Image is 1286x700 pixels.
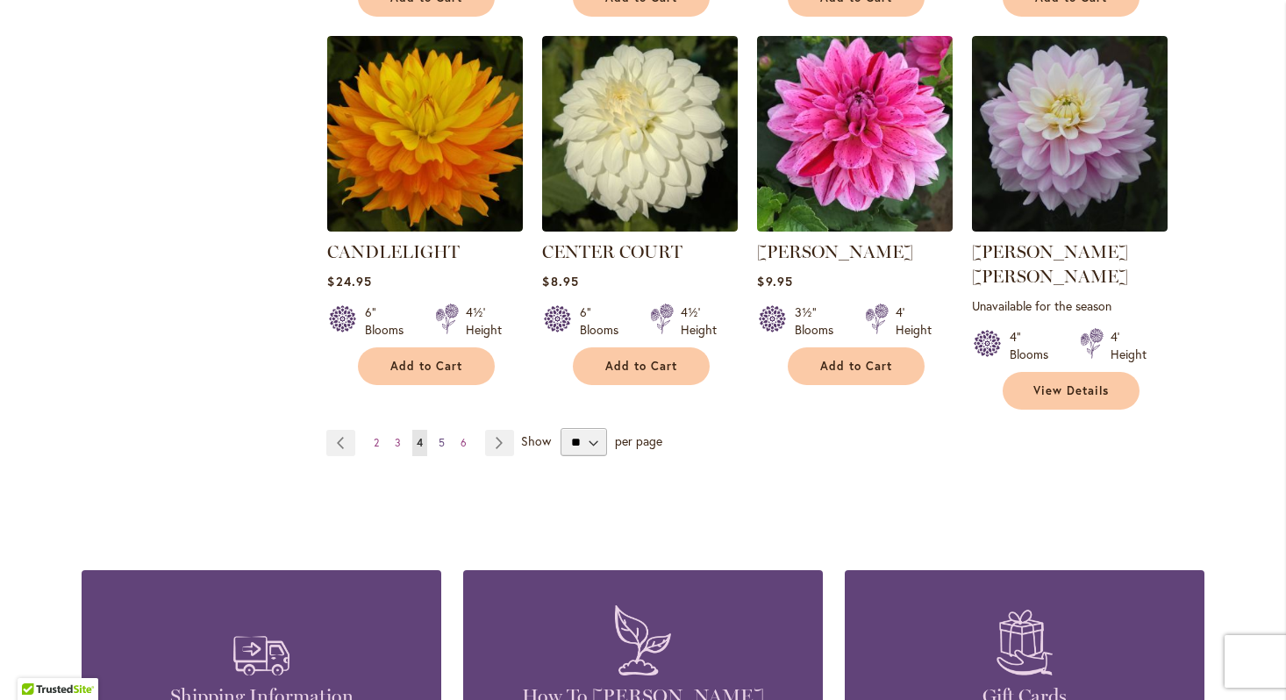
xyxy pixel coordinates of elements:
a: [PERSON_NAME] [757,241,913,262]
div: 3½" Blooms [795,304,844,339]
img: Charlotte Mae [972,36,1168,232]
button: Add to Cart [573,347,710,385]
span: $9.95 [757,273,792,289]
img: CENTER COURT [542,36,738,232]
span: Add to Cart [820,359,892,374]
span: per page [615,432,662,449]
span: Add to Cart [605,359,677,374]
span: 6 [461,436,467,449]
div: 4" Blooms [1010,328,1059,363]
a: CENTER COURT [542,218,738,235]
div: 4' Height [896,304,932,339]
div: 6" Blooms [580,304,629,339]
span: $24.95 [327,273,371,289]
a: CANDLELIGHT [327,241,460,262]
span: Add to Cart [390,359,462,374]
a: 2 [369,430,383,456]
a: CANDLELIGHT [327,218,523,235]
span: 3 [395,436,401,449]
a: View Details [1003,372,1140,410]
img: CHA CHING [757,36,953,232]
a: 3 [390,430,405,456]
div: 4½' Height [681,304,717,339]
button: Add to Cart [358,347,495,385]
div: 4' Height [1111,328,1147,363]
button: Add to Cart [788,347,925,385]
div: 4½' Height [466,304,502,339]
img: CANDLELIGHT [327,36,523,232]
span: Show [521,432,551,449]
span: 2 [374,436,379,449]
a: 6 [456,430,471,456]
a: CENTER COURT [542,241,682,262]
a: Charlotte Mae [972,218,1168,235]
div: 6" Blooms [365,304,414,339]
span: 5 [439,436,445,449]
iframe: Launch Accessibility Center [13,638,62,687]
span: View Details [1033,383,1109,398]
span: 4 [417,436,423,449]
span: $8.95 [542,273,578,289]
p: Unavailable for the season [972,297,1168,314]
a: [PERSON_NAME] [PERSON_NAME] [972,241,1128,287]
a: CHA CHING [757,218,953,235]
a: 5 [434,430,449,456]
